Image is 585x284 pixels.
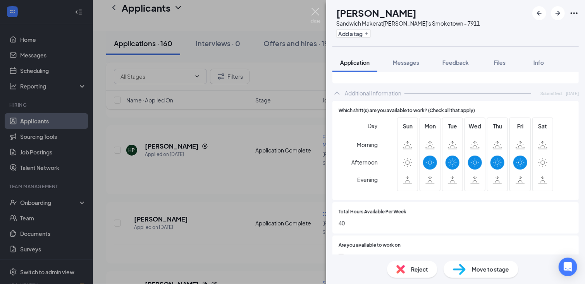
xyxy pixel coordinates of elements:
[336,6,416,19] h1: [PERSON_NAME]
[513,122,527,130] span: Fri
[332,88,342,98] svg: ChevronUp
[490,122,504,130] span: Thu
[472,265,509,274] span: Move to stage
[411,265,428,274] span: Reject
[532,6,546,20] button: ArrowLeftNew
[570,9,579,18] svg: Ellipses
[553,9,563,18] svg: ArrowRight
[357,138,378,152] span: Morning
[339,208,406,216] span: Total Hours Available Per Week
[468,122,482,130] span: Wed
[351,155,378,169] span: Afternoon
[401,122,415,130] span: Sun
[339,242,401,249] span: Are you available to work on
[336,19,480,27] div: Sandwich Maker at [PERSON_NAME]'s Smoketown - 7911
[368,121,378,130] span: Day
[423,122,437,130] span: Mon
[533,59,544,66] span: Info
[340,59,370,66] span: Application
[535,9,544,18] svg: ArrowLeftNew
[364,31,369,36] svg: Plus
[347,252,375,261] span: Weekends
[559,258,577,276] div: Open Intercom Messenger
[446,122,459,130] span: Tue
[357,173,378,187] span: Evening
[551,6,565,20] button: ArrowRight
[442,59,469,66] span: Feedback
[339,219,573,227] span: 40
[540,90,563,97] span: Submitted:
[393,59,419,66] span: Messages
[566,90,579,97] span: [DATE]
[339,107,475,114] span: Which shift(s) are you available to work? (Check all that apply)
[336,29,371,38] button: PlusAdd a tag
[536,122,550,130] span: Sat
[494,59,506,66] span: Files
[345,89,401,97] div: Additional Information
